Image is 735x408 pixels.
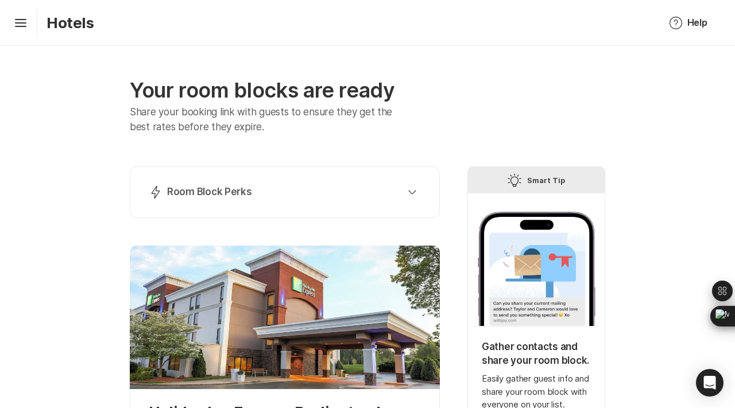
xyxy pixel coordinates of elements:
p: Room Block Perks [167,185,252,199]
button: Help [655,9,721,37]
p: Share your booking link with guests to ensure they get the best rates before they expire. [130,105,409,134]
p: Hotels [47,14,94,32]
p: Gather contacts and share your room block. [482,340,591,368]
p: Your room blocks are ready [130,78,440,103]
div: Open Intercom Messenger [696,369,724,397]
p: Smart Tip [527,173,565,187]
button: Room Block Perks [144,181,425,204]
